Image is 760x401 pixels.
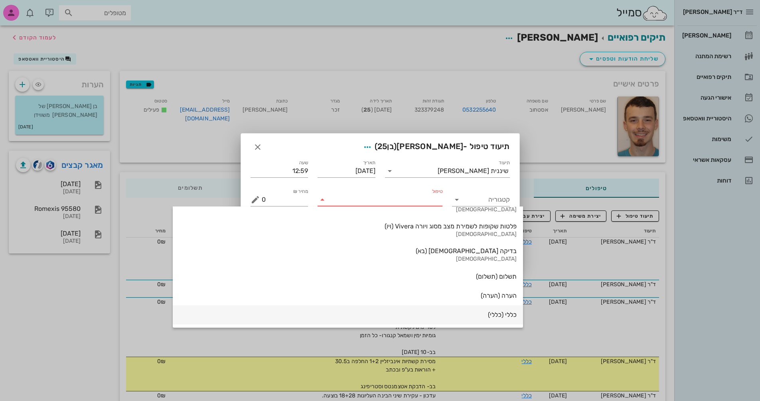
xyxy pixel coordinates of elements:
[179,231,517,238] div: [DEMOGRAPHIC_DATA]
[293,189,308,195] label: מחיר ₪
[179,273,517,280] div: תשלום (תשלום)
[179,206,517,213] div: [DEMOGRAPHIC_DATA]
[179,222,517,230] div: פלטות שקופות לשמירת מצב מסוג ויורה Vivera (ויו)
[397,142,463,151] span: [PERSON_NAME]
[375,142,397,151] span: (בן )
[499,160,510,166] label: תיעוד
[377,142,387,151] span: 25
[179,311,517,318] div: כללי (כללי)
[385,165,510,177] div: תיעודשיננית [PERSON_NAME]
[299,160,308,166] label: שעה
[179,247,517,255] div: בדיקה [DEMOGRAPHIC_DATA] (בא)
[363,160,375,166] label: תאריך
[360,140,510,154] span: תיעוד טיפול -
[179,292,517,299] div: הערה (הערה)
[179,256,517,263] div: [DEMOGRAPHIC_DATA]
[432,189,442,195] label: טיפול
[438,167,508,175] div: שיננית [PERSON_NAME]
[251,195,260,204] button: מחיר ₪ appended action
